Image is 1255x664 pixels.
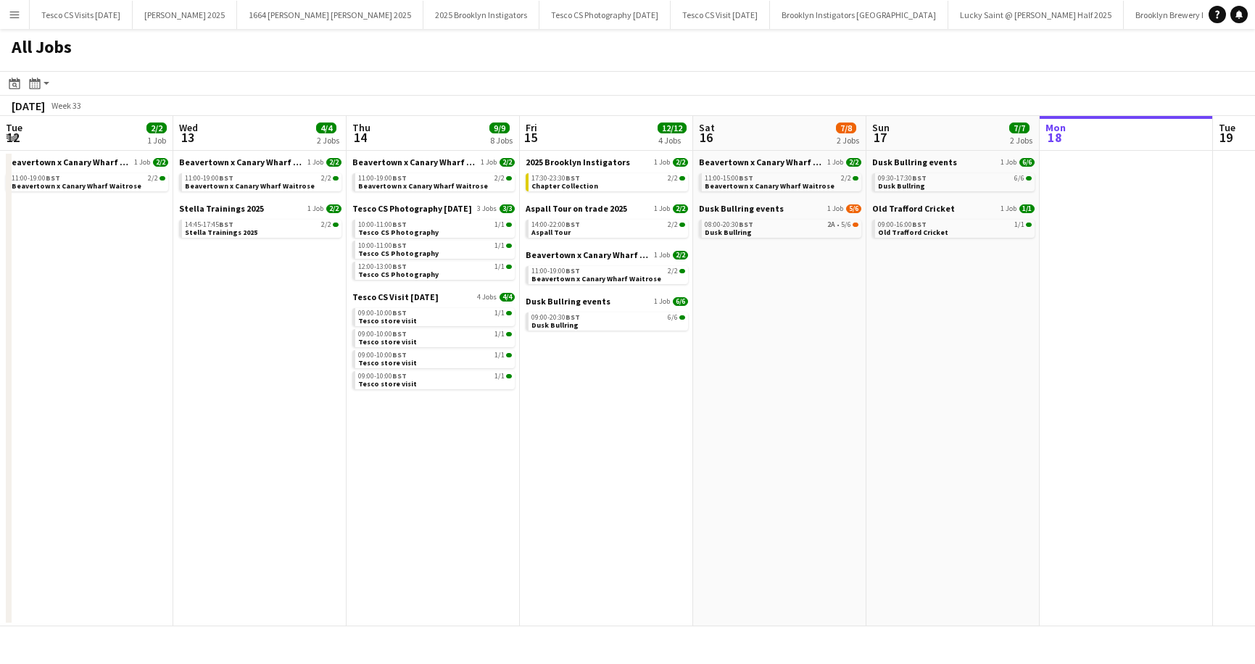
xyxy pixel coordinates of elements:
span: 2/2 [679,176,685,180]
span: Tesco CS Photography [358,249,439,258]
span: 2/2 [679,223,685,227]
span: 1/1 [506,223,512,227]
span: 09:30-17:30 [878,175,927,182]
span: 6/6 [679,315,685,320]
a: 11:00-15:00BST2/2Beavertown x Canary Wharf Waitrose [705,173,858,190]
span: Dusk Bullring [705,228,752,237]
span: BST [392,220,407,229]
span: Tesco CS Photography August 2025 [352,203,472,214]
a: Old Trafford Cricket1 Job1/1 [872,203,1035,214]
span: 6/6 [673,297,688,306]
span: 15 [523,129,537,146]
span: Dusk Bullring events [526,296,610,307]
span: 1/1 [506,332,512,336]
span: 5/6 [846,204,861,213]
a: 09:30-17:30BST6/6Dusk Bullring [878,173,1032,190]
span: Stella Trainings 2025 [185,228,257,237]
span: 12:00-13:00 [358,263,407,270]
span: BST [392,371,407,381]
div: Dusk Bullring events1 Job5/608:00-20:30BST2A•5/6Dusk Bullring [699,203,861,241]
a: Stella Trainings 20251 Job2/2 [179,203,341,214]
span: 12/12 [658,123,687,133]
span: Tesco store visit [358,316,417,325]
span: 09:00-20:30 [531,314,580,321]
span: 1 Job [654,158,670,167]
span: 2/2 [500,158,515,167]
span: 17 [870,129,890,146]
span: BST [392,262,407,271]
span: BST [219,173,233,183]
span: Tesco CS Photography [358,270,439,279]
span: Old Trafford Cricket [872,203,955,214]
span: 09:00-10:00 [358,310,407,317]
span: Beavertown x Canary Wharf Waitrose [352,157,478,167]
div: 2 Jobs [837,135,859,146]
span: 2/2 [668,267,678,275]
a: 11:00-19:00BST2/2Beavertown x Canary Wharf Waitrose [185,173,339,190]
span: 2/2 [326,158,341,167]
span: Beavertown x Canary Wharf Waitrose [179,157,305,167]
span: Tesco CS Visit August 2025 [352,291,439,302]
span: 10:00-11:00 [358,242,407,249]
span: 1 Job [654,297,670,306]
div: 2 Jobs [317,135,339,146]
span: 1 Job [827,158,843,167]
span: 7/7 [1009,123,1030,133]
span: Tesco store visit [358,379,417,389]
span: Beavertown x Canary Wharf Waitrose [705,181,834,191]
span: 1 Job [307,204,323,213]
span: 1 Job [307,158,323,167]
span: 2/2 [679,269,685,273]
span: BST [739,173,753,183]
span: 18 [1043,129,1066,146]
span: BST [392,173,407,183]
div: Beavertown x Canary Wharf Waitrose1 Job2/211:00-19:00BST2/2Beavertown x Canary Wharf Waitrose [179,157,341,203]
span: Beavertown x Canary Wharf Waitrose [12,181,141,191]
span: 11:00-19:00 [185,175,233,182]
span: 10:00-11:00 [358,221,407,228]
span: Beavertown x Canary Wharf Waitrose [526,249,651,260]
span: Dusk Bullring [878,181,925,191]
span: 2/2 [321,175,331,182]
span: 14:45-17:45 [185,221,233,228]
span: Dusk Bullring [531,320,579,330]
a: 08:00-20:30BST2A•5/6Dusk Bullring [705,220,858,236]
span: 2/2 [321,221,331,228]
a: 12:00-13:00BST1/1Tesco CS Photography [358,262,512,278]
span: BST [566,220,580,229]
a: 11:00-19:00BST2/2Beavertown x Canary Wharf Waitrose [358,173,512,190]
span: 2/2 [153,158,168,167]
a: 09:00-16:00BST1/1Old Trafford Cricket [878,220,1032,236]
span: BST [392,241,407,250]
span: 6/6 [668,314,678,321]
span: Beavertown x Canary Wharf Waitrose [185,181,315,191]
a: Beavertown x Canary Wharf Waitrose1 Job2/2 [352,157,515,167]
div: Beavertown x Canary Wharf Waitrose1 Job2/211:00-15:00BST2/2Beavertown x Canary Wharf Waitrose [699,157,861,203]
span: BST [566,173,580,183]
a: 09:00-10:00BST1/1Tesco store visit [358,350,512,367]
div: Beavertown x Canary Wharf Waitrose1 Job2/211:00-19:00BST2/2Beavertown x Canary Wharf Waitrose [352,157,515,203]
div: Beavertown x Canary Wharf Waitrose1 Job2/211:00-19:00BST2/2Beavertown x Canary Wharf Waitrose [526,249,688,296]
span: BST [739,220,753,229]
span: 4/4 [316,123,336,133]
span: 09:00-10:00 [358,373,407,380]
span: BST [392,350,407,360]
span: 1/1 [506,244,512,248]
span: 1/1 [494,373,505,380]
a: 09:00-10:00BST1/1Tesco store visit [358,329,512,346]
span: 2/2 [333,176,339,180]
span: 2/2 [673,204,688,213]
button: Brooklyn Instigators [GEOGRAPHIC_DATA] [770,1,948,29]
span: Wed [179,121,198,134]
span: Beavertown x Canary Wharf Waitrose [699,157,824,167]
span: Sun [872,121,890,134]
a: 14:00-22:00BST2/2Aspall Tour [531,220,685,236]
div: Stella Trainings 20251 Job2/214:45-17:45BST2/2Stella Trainings 2025 [179,203,341,241]
span: Thu [352,121,370,134]
a: 09:00-10:00BST1/1Tesco store visit [358,308,512,325]
div: 8 Jobs [490,135,513,146]
div: Tesco CS Photography [DATE]3 Jobs3/310:00-11:00BST1/1Tesco CS Photography10:00-11:00BST1/1Tesco C... [352,203,515,291]
div: Dusk Bullring events1 Job6/609:00-20:30BST6/6Dusk Bullring [526,296,688,333]
span: 9/9 [489,123,510,133]
span: 1/1 [494,310,505,317]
